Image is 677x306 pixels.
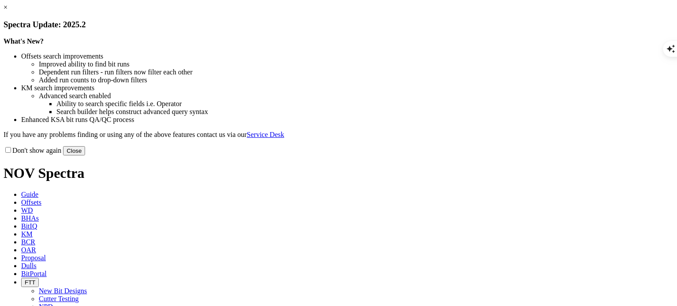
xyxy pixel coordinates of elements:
[21,246,36,254] span: OAR
[21,238,35,246] span: BCR
[21,222,37,230] span: BitIQ
[21,191,38,198] span: Guide
[39,287,87,295] a: New Bit Designs
[39,295,79,302] a: Cutter Testing
[4,37,44,45] strong: What's New?
[21,254,46,262] span: Proposal
[4,131,673,139] p: If you have any problems finding or using any of the above features contact us via our
[25,279,35,286] span: FTT
[63,146,85,155] button: Close
[21,214,39,222] span: BHAs
[21,230,33,238] span: KM
[21,84,673,92] li: KM search improvements
[39,76,673,84] li: Added run counts to drop-down filters
[4,20,673,29] h3: Spectra Update: 2025.2
[5,147,11,153] input: Don't show again
[4,4,7,11] a: ×
[21,199,41,206] span: Offsets
[39,60,673,68] li: Improved ability to find bit runs
[21,116,673,124] li: Enhanced KSA bit runs QA/QC process
[4,147,61,154] label: Don't show again
[56,100,673,108] li: Ability to search specific fields i.e. Operator
[21,270,47,277] span: BitPortal
[39,92,673,100] li: Advanced search enabled
[21,52,673,60] li: Offsets search improvements
[56,108,673,116] li: Search builder helps construct advanced query syntax
[39,68,673,76] li: Dependent run filters - run filters now filter each other
[21,206,33,214] span: WD
[4,165,673,181] h1: NOV Spectra
[247,131,284,138] a: Service Desk
[21,262,37,269] span: Dulls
